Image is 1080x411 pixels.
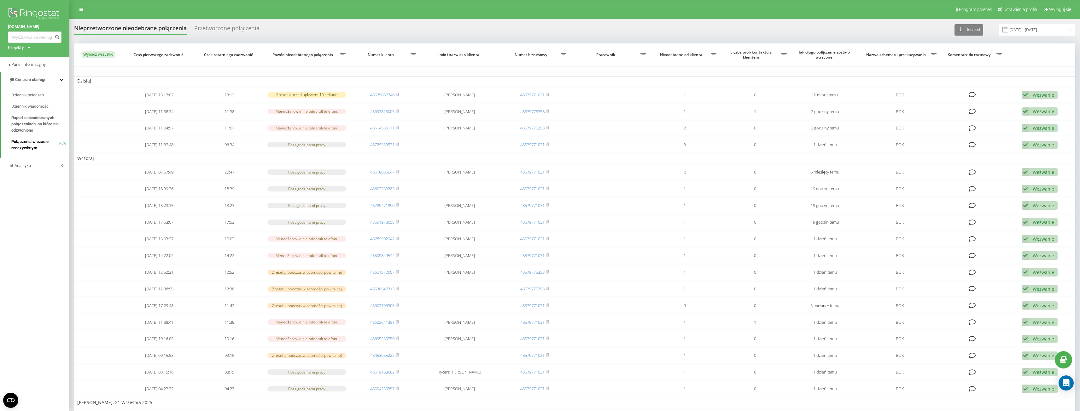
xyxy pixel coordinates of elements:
[194,164,264,180] td: 20:47
[124,348,194,363] td: [DATE] 09:15:53
[74,25,187,35] div: Nieprzetworzone nieodebrane połączenia
[194,298,264,313] td: 11:42
[790,120,860,136] td: 2 godziny temu
[267,336,346,341] div: Menedżerowie nie odebrali telefonu
[8,31,61,43] input: Wyszukiwanie według numeru
[194,381,264,397] td: 04:27
[370,303,394,308] a: 48602796306
[860,331,940,346] td: BOK
[860,364,940,380] td: BOK
[720,298,790,313] td: 0
[720,364,790,380] td: 0
[1033,286,1054,292] div: Wezwanie
[1,72,69,87] a: Centrum obsługi
[650,87,720,103] td: 1
[1033,269,1054,275] div: Wezwanie
[1003,7,1039,12] span: Ustawienia profilu
[124,198,194,213] td: [DATE] 18:23:15
[124,315,194,330] td: [DATE] 11:38:41
[11,112,69,136] a: Raport o nieodebranych połączeniach, na które nie odzwoniono
[790,381,860,397] td: 1 dzień temu
[124,120,194,136] td: [DATE] 11:04:57
[1033,92,1054,98] div: Wezwanie
[370,369,394,375] a: 48519168682
[419,331,499,346] td: [PERSON_NAME]
[520,303,545,308] a: 48579771031
[860,104,940,119] td: BOK
[1033,142,1054,148] div: Wezwanie
[650,248,720,263] td: 1
[1033,108,1054,114] div: Wezwanie
[194,231,264,247] td: 15:03
[790,181,860,197] td: 19 godzin temu
[194,265,264,280] td: 12:52
[194,25,260,35] div: Przetworzone połączenia
[790,214,860,230] td: 19 godzin temu
[720,214,790,230] td: 0
[790,104,860,119] td: 2 godziny temu
[124,298,194,313] td: [DATE] 17:29:48
[954,24,983,36] button: Eksport
[790,348,860,363] td: 1 dzień temu
[267,92,346,97] div: Zresetuj przed upływem 10 sekund
[650,381,720,397] td: 1
[194,248,264,263] td: 14:22
[419,198,499,213] td: [PERSON_NAME]
[520,203,545,208] a: 48579771031
[124,364,194,380] td: [DATE] 08:15:16
[860,248,940,263] td: BOK
[370,186,394,191] a: 48602333385
[520,386,545,391] a: 48579771031
[194,281,264,297] td: 12:38
[370,386,394,391] a: 48504230357
[74,398,1075,407] td: [PERSON_NAME], 21 Września 2025
[1033,186,1054,192] div: Wezwanie
[419,104,499,119] td: [PERSON_NAME]
[267,169,346,175] div: Poza godzinami pracy
[74,76,1075,86] td: Dzisiaj
[82,51,114,58] button: Wybierz wszystko
[790,164,860,180] td: 6 miesięcy temu
[267,353,346,358] div: Zresetuj podczas wiadomości powitalnej
[1033,386,1054,392] div: Wezwanie
[267,186,346,191] div: Poza godzinami pracy
[650,281,720,297] td: 1
[653,52,710,57] span: Nieodebrane od klienta
[370,253,394,258] a: 48509849544
[720,181,790,197] td: 0
[720,137,790,152] td: 0
[720,231,790,247] td: 0
[860,181,940,197] td: BOK
[370,286,394,292] a: 48538547313
[11,101,69,112] a: Dziennik wiadomości
[194,104,264,119] td: 11:38
[720,248,790,263] td: 0
[370,92,394,98] a: 48575087746
[1033,169,1054,175] div: Wezwanie
[8,6,61,22] img: Ringostat logo
[650,104,720,119] td: 1
[267,386,346,391] div: Poza godzinami pracy
[790,331,860,346] td: 1 dzień temu
[267,203,346,208] div: Poza godzinami pracy
[520,336,545,341] a: 48579771031
[3,393,18,408] button: Open CMP widget
[124,231,194,247] td: [DATE] 15:03:27
[650,348,720,363] td: 1
[790,87,860,103] td: 10 minut temu
[419,231,499,247] td: [PERSON_NAME]
[1033,236,1054,242] div: Wezwanie
[124,381,194,397] td: [DATE] 04:27:32
[370,142,394,147] a: 48729533531
[419,164,499,180] td: [PERSON_NAME]
[11,139,59,151] span: Połączenia w czasie rzeczywistym
[1033,219,1054,225] div: Wezwanie
[860,137,940,152] td: BOK
[723,50,780,60] span: Liczba prób kontaktu z klientem
[268,52,339,57] span: Powód nieodebranego połączenia
[1049,7,1071,12] span: Wyloguj się
[650,120,720,136] td: 2
[650,198,720,213] td: 1
[419,265,499,280] td: [PERSON_NAME]
[370,236,394,242] a: 48789902942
